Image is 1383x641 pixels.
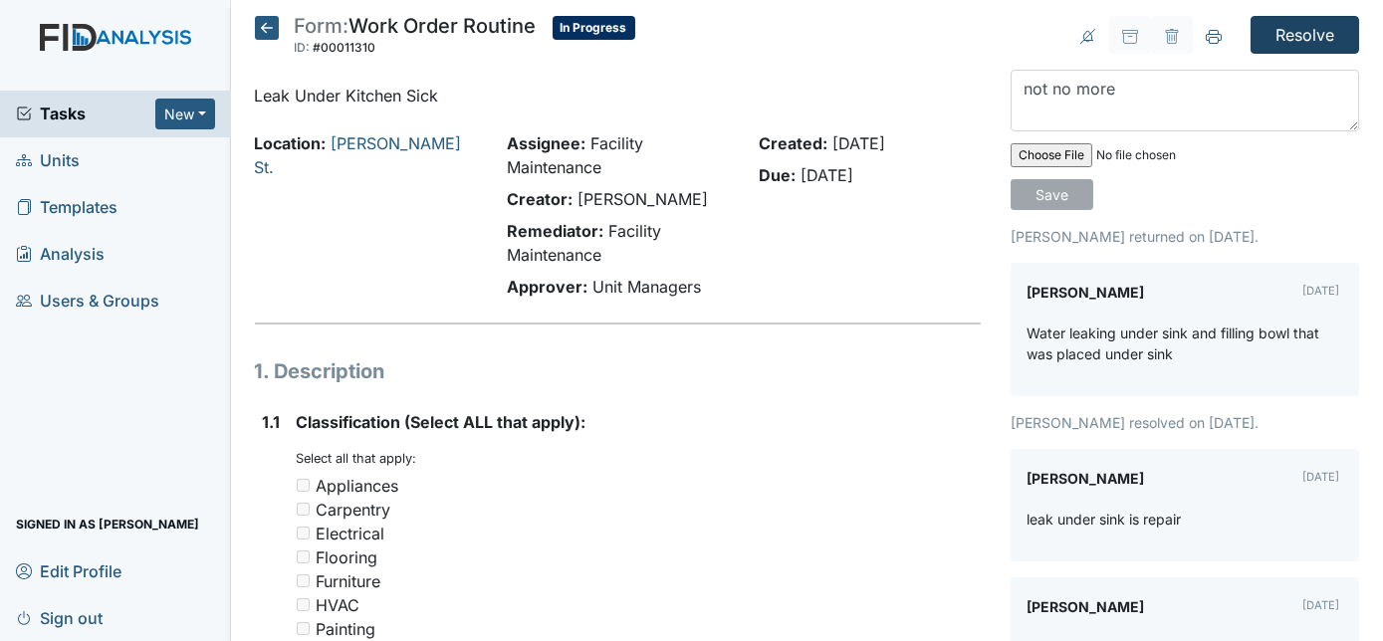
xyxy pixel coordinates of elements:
[592,277,701,297] span: Unit Managers
[16,602,103,633] span: Sign out
[317,545,378,569] div: Flooring
[507,133,585,153] strong: Assignee:
[832,133,885,153] span: [DATE]
[759,133,827,153] strong: Created:
[16,192,117,223] span: Templates
[314,40,376,55] span: #00011310
[16,102,155,125] a: Tasks
[16,286,159,317] span: Users & Groups
[297,598,310,611] input: HVAC
[16,509,199,539] span: Signed in as [PERSON_NAME]
[263,410,281,434] label: 1.1
[317,593,360,617] div: HVAC
[16,555,121,586] span: Edit Profile
[507,189,573,209] strong: Creator:
[297,451,417,466] small: Select all that apply:
[577,189,708,209] span: [PERSON_NAME]
[317,617,376,641] div: Painting
[297,479,310,492] input: Appliances
[507,221,603,241] strong: Remediator:
[297,503,310,516] input: Carpentry
[255,356,982,386] h1: 1. Description
[297,574,310,587] input: Furniture
[1251,16,1359,54] input: Resolve
[1302,284,1339,298] small: [DATE]
[1027,279,1144,307] label: [PERSON_NAME]
[1027,509,1181,530] p: leak under sink is repair
[1027,322,1343,364] p: Water leaking under sink and filling bowl that was placed under sink
[16,145,80,176] span: Units
[1302,598,1339,612] small: [DATE]
[317,569,381,593] div: Furniture
[1302,470,1339,484] small: [DATE]
[255,133,327,153] strong: Location:
[297,527,310,539] input: Electrical
[759,165,796,185] strong: Due:
[1027,465,1144,493] label: [PERSON_NAME]
[255,133,462,177] a: [PERSON_NAME] St.
[297,550,310,563] input: Flooring
[295,14,349,38] span: Form:
[1011,179,1093,210] input: Save
[1011,226,1359,247] p: [PERSON_NAME] returned on [DATE].
[16,239,105,270] span: Analysis
[295,40,311,55] span: ID:
[317,522,385,545] div: Electrical
[317,474,399,498] div: Appliances
[507,277,587,297] strong: Approver:
[255,84,982,107] p: Leak Under Kitchen Sick
[1011,412,1359,433] p: [PERSON_NAME] resolved on [DATE].
[297,622,310,635] input: Painting
[1027,593,1144,621] label: [PERSON_NAME]
[553,16,635,40] span: In Progress
[295,16,537,60] div: Work Order Routine
[317,498,391,522] div: Carpentry
[297,412,586,432] span: Classification (Select ALL that apply):
[801,165,853,185] span: [DATE]
[155,99,215,129] button: New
